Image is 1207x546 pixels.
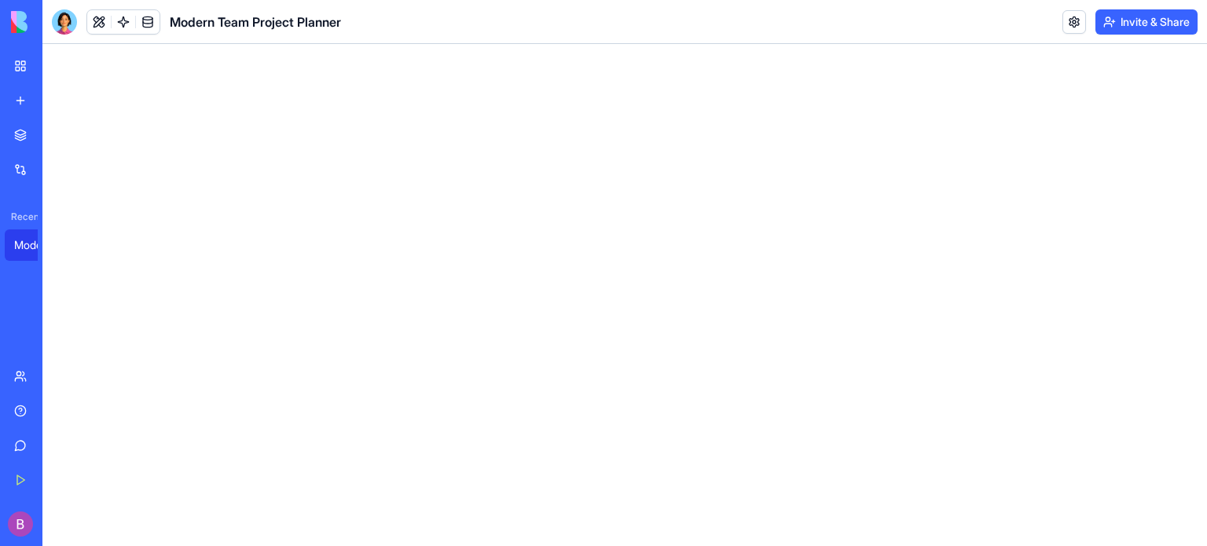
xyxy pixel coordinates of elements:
span: Recent [5,211,38,223]
a: Modern Team Project Planner [5,229,68,261]
img: logo [11,11,108,33]
div: Modern Team Project Planner [14,237,58,253]
span: Modern Team Project Planner [170,13,341,31]
button: Invite & Share [1095,9,1198,35]
img: ACg8ocJXVsTc8kemOjwIMx2lYsgknQtWAJMPrI32nAsQ5iW9Y57L9g=s96-c [8,511,33,537]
